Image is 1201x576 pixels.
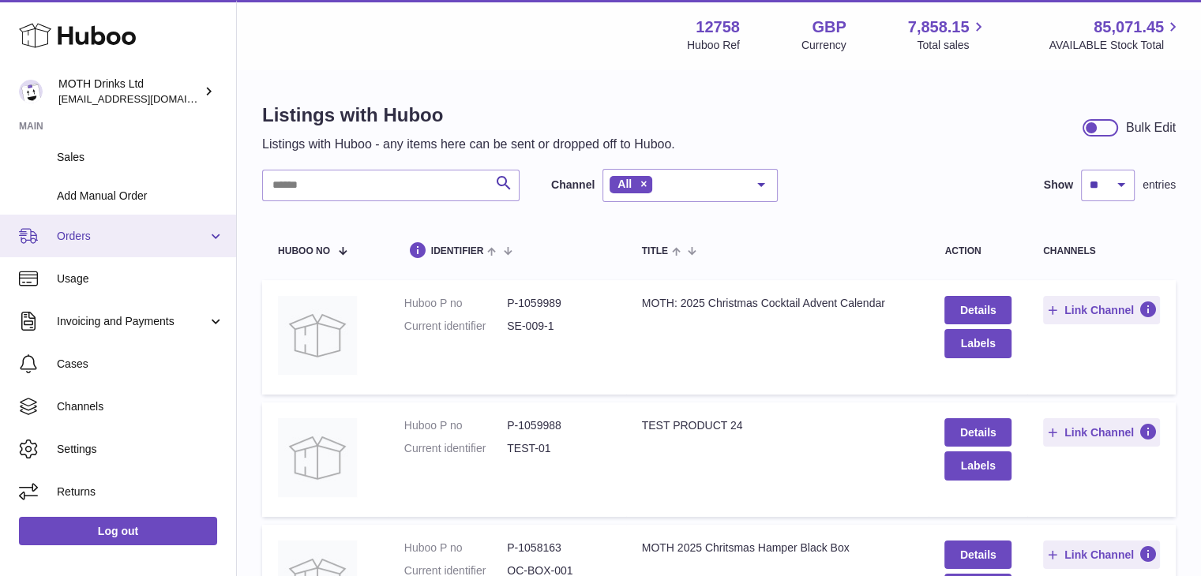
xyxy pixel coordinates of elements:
[58,77,201,107] div: MOTH Drinks Ltd
[642,296,914,311] div: MOTH: 2025 Christmas Cocktail Advent Calendar
[57,314,208,329] span: Invoicing and Payments
[278,246,330,256] span: Huboo no
[642,540,914,555] div: MOTH 2025 Chritsmas Hamper Black Box
[1043,540,1160,569] button: Link Channel
[801,38,846,53] div: Currency
[617,178,632,190] span: All
[1064,425,1134,439] span: Link Channel
[278,296,357,375] img: MOTH: 2025 Christmas Cocktail Advent Calendar
[57,271,224,286] span: Usage
[507,540,610,555] dd: P-1058163
[507,319,610,334] dd: SE-009-1
[1043,296,1160,324] button: Link Channel
[404,418,507,433] dt: Huboo P no
[696,17,740,38] strong: 12758
[58,92,232,105] span: [EMAIL_ADDRESS][DOMAIN_NAME]
[404,441,507,456] dt: Current identifier
[917,38,987,53] span: Total sales
[431,246,484,256] span: identifier
[1049,17,1182,53] a: 85,071.45 AVAILABLE Stock Total
[1064,303,1134,317] span: Link Channel
[262,136,675,153] p: Listings with Huboo - any items here can be sent or dropped off to Huboo.
[1049,38,1182,53] span: AVAILABLE Stock Total
[19,517,217,545] a: Log out
[944,246,1011,256] div: action
[404,296,507,311] dt: Huboo P no
[57,189,224,204] span: Add Manual Order
[57,150,224,165] span: Sales
[507,296,610,311] dd: P-1059989
[57,229,208,244] span: Orders
[1064,548,1134,562] span: Link Channel
[1043,418,1160,447] button: Link Channel
[262,103,675,128] h1: Listings with Huboo
[507,418,610,433] dd: P-1059988
[57,442,224,457] span: Settings
[908,17,970,38] span: 7,858.15
[1044,178,1073,193] label: Show
[642,418,914,433] div: TEST PRODUCT 24
[1043,246,1160,256] div: channels
[1126,119,1176,137] div: Bulk Edit
[57,357,224,372] span: Cases
[278,418,357,497] img: TEST PRODUCT 24
[1094,17,1164,38] span: 85,071.45
[404,540,507,555] dt: Huboo P no
[944,296,1011,324] a: Details
[642,246,668,256] span: title
[551,178,595,193] label: Channel
[19,80,43,103] img: internalAdmin-12758@internal.huboo.com
[507,441,610,456] dd: TEST-01
[944,418,1011,447] a: Details
[944,329,1011,357] button: Labels
[404,319,507,334] dt: Current identifier
[57,484,224,499] span: Returns
[687,38,740,53] div: Huboo Ref
[57,399,224,414] span: Channels
[944,540,1011,569] a: Details
[812,17,846,38] strong: GBP
[1143,178,1176,193] span: entries
[944,451,1011,480] button: Labels
[908,17,988,53] a: 7,858.15 Total sales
